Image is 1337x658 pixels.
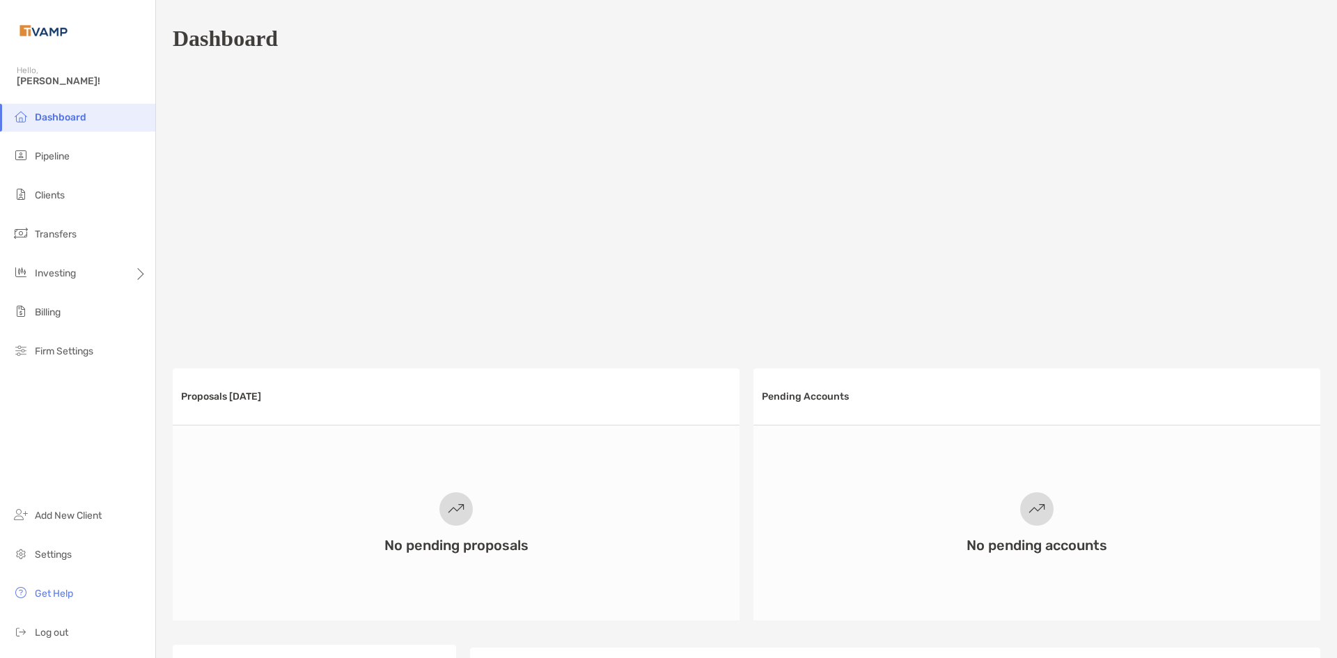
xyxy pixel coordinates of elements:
[13,303,29,320] img: billing icon
[35,111,86,123] span: Dashboard
[35,228,77,240] span: Transfers
[13,584,29,601] img: get-help icon
[13,545,29,562] img: settings icon
[35,267,76,279] span: Investing
[13,108,29,125] img: dashboard icon
[35,588,73,600] span: Get Help
[35,510,102,522] span: Add New Client
[13,264,29,281] img: investing icon
[13,147,29,164] img: pipeline icon
[35,627,68,639] span: Log out
[13,506,29,523] img: add_new_client icon
[35,549,72,561] span: Settings
[13,186,29,203] img: clients icon
[35,189,65,201] span: Clients
[17,6,70,56] img: Zoe Logo
[35,306,61,318] span: Billing
[17,75,147,87] span: [PERSON_NAME]!
[173,26,278,52] h1: Dashboard
[384,537,529,554] h3: No pending proposals
[13,342,29,359] img: firm-settings icon
[181,391,261,402] h3: Proposals [DATE]
[13,623,29,640] img: logout icon
[762,391,849,402] h3: Pending Accounts
[35,150,70,162] span: Pipeline
[35,345,93,357] span: Firm Settings
[13,225,29,242] img: transfers icon
[967,537,1107,554] h3: No pending accounts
